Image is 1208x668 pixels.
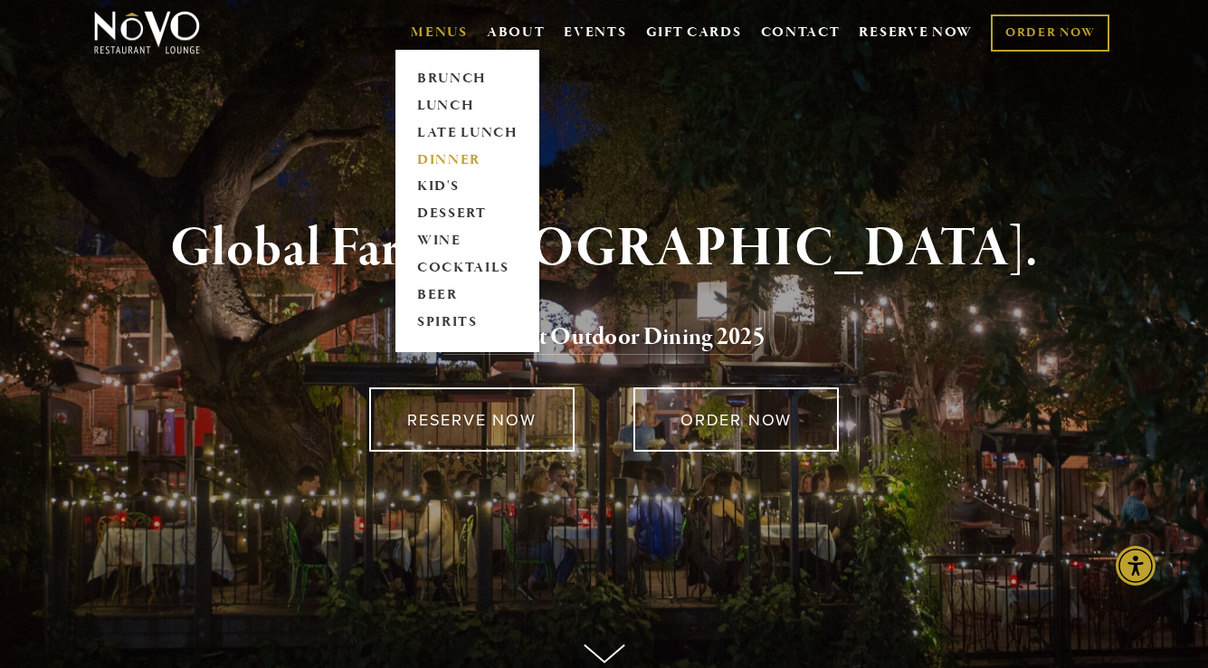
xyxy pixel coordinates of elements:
[369,387,575,452] a: RESERVE NOW
[761,15,841,50] a: CONTACT
[633,387,839,452] a: ORDER NOW
[411,119,524,147] a: LATE LUNCH
[411,92,524,119] a: LUNCH
[1116,546,1156,586] div: Accessibility Menu
[564,24,626,42] a: EVENTS
[411,65,524,92] a: BRUNCH
[170,215,1038,283] strong: Global Fare. [GEOGRAPHIC_DATA].
[121,319,1087,357] h2: 5
[646,15,742,50] a: GIFT CARDS
[411,201,524,228] a: DESSERT
[411,255,524,282] a: COCKTAILS
[411,282,524,310] a: BEER
[411,24,468,42] a: MENUS
[443,321,753,356] a: Voted Best Outdoor Dining 202
[487,24,546,42] a: ABOUT
[859,15,973,50] a: RESERVE NOW
[411,174,524,201] a: KID'S
[991,14,1109,52] a: ORDER NOW
[411,147,524,174] a: DINNER
[411,228,524,255] a: WINE
[90,10,204,55] img: Novo Restaurant &amp; Lounge
[411,310,524,337] a: SPIRITS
